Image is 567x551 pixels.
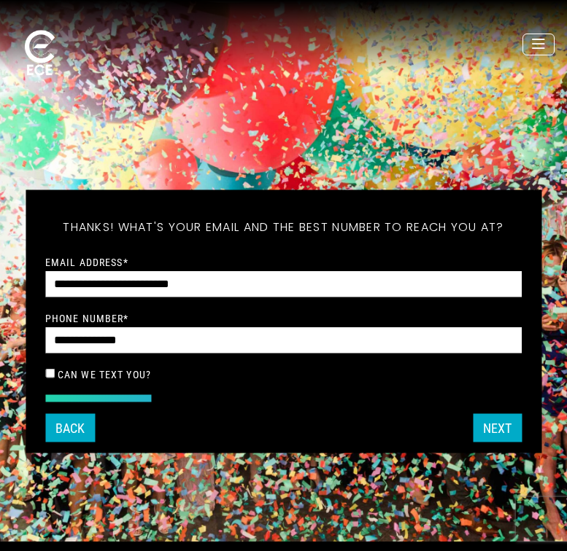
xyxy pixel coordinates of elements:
h5: Thanks ! What's your email and the best number to reach you at? [45,200,522,253]
label: Can we text you? [58,367,151,380]
button: Toggle navigation [522,34,555,55]
label: Phone Number [45,311,129,324]
img: ece_new_logo_whitev2-1.png [12,27,67,80]
button: Back [45,413,95,442]
button: Next [473,413,522,442]
label: Email Address [45,255,128,268]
